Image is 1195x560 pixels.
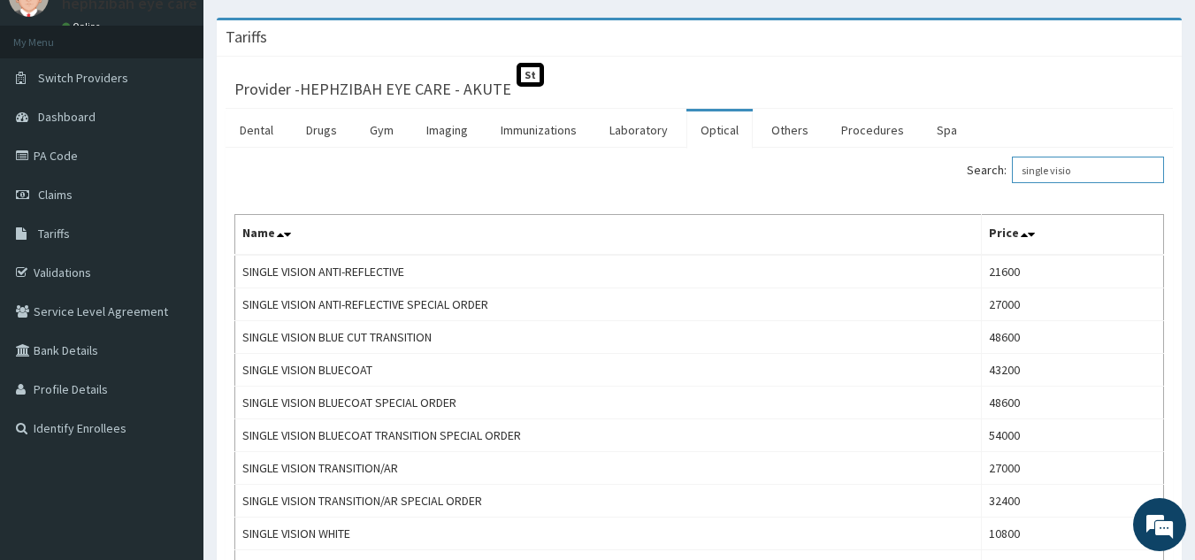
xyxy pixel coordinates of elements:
a: Laboratory [595,111,682,149]
a: Others [757,111,823,149]
h3: Tariffs [226,29,267,45]
div: Chat with us now [92,99,297,122]
td: 27000 [982,452,1164,485]
td: SINGLE VISION ANTI-REFLECTIVE [235,255,982,288]
td: SINGLE VISION BLUECOAT TRANSITION SPECIAL ORDER [235,419,982,452]
th: Name [235,215,982,256]
label: Search: [967,157,1164,183]
span: Dashboard [38,109,96,125]
th: Price [982,215,1164,256]
td: 48600 [982,387,1164,419]
a: Drugs [292,111,351,149]
td: 27000 [982,288,1164,321]
td: SINGLE VISION WHITE [235,518,982,550]
span: Claims [38,187,73,203]
img: d_794563401_company_1708531726252_794563401 [33,88,72,133]
h3: Provider - HEPHZIBAH EYE CARE - AKUTE [234,81,511,97]
td: SINGLE VISION ANTI-REFLECTIVE SPECIAL ORDER [235,288,982,321]
td: 32400 [982,485,1164,518]
td: 48600 [982,321,1164,354]
a: Imaging [412,111,482,149]
a: Spa [923,111,971,149]
span: We're online! [103,167,244,346]
input: Search: [1012,157,1164,183]
a: Optical [686,111,753,149]
span: Tariffs [38,226,70,242]
a: Dental [226,111,287,149]
td: SINGLE VISION TRANSITION/AR [235,452,982,485]
td: 10800 [982,518,1164,550]
textarea: Type your message and hit 'Enter' [9,372,337,434]
a: Online [62,20,104,33]
td: SINGLE VISION BLUECOAT SPECIAL ORDER [235,387,982,419]
td: SINGLE VISION BLUE CUT TRANSITION [235,321,982,354]
a: Immunizations [486,111,591,149]
a: Procedures [827,111,918,149]
a: Gym [356,111,408,149]
td: 21600 [982,255,1164,288]
td: SINGLE VISION BLUECOAT [235,354,982,387]
div: Minimize live chat window [290,9,333,51]
td: SINGLE VISION TRANSITION/AR SPECIAL ORDER [235,485,982,518]
td: 54000 [982,419,1164,452]
td: 43200 [982,354,1164,387]
span: St [517,63,544,87]
span: Switch Providers [38,70,128,86]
